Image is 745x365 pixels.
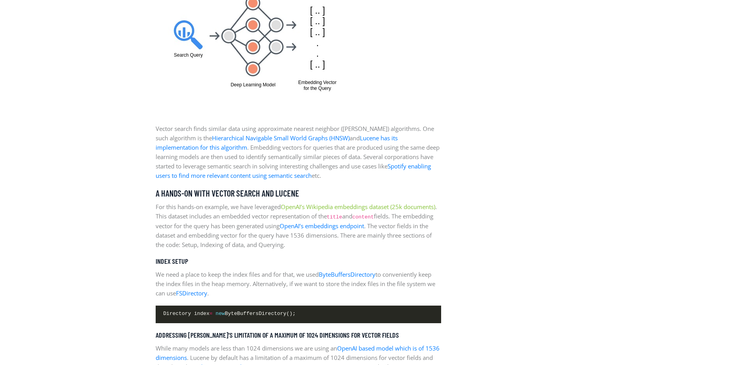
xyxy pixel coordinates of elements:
[156,188,441,198] h4: A Hands-on with Vector Search and Lucene
[156,124,441,180] p: Vector search finds similar data using approximate nearest neighbor ([PERSON_NAME]) algorithms. O...
[319,270,375,278] a: ByteBuffersDirectory
[156,257,441,266] h5: Index Setup
[156,344,440,361] a: OpenAI based model which is of 1536 dimensions
[163,310,296,318] span: Directory index ByteBuffersDirectory();
[212,134,350,142] a: Hierarchical Navigable Small World Graphs (HNSW)
[280,222,364,230] a: OpenAI’s embeddings endpoint
[210,311,213,317] span: =
[352,214,374,220] code: content
[281,203,435,211] a: OpenAI’s Wikipedia embeddings dataset (25k documents)
[156,270,441,298] p: We need a place to keep the index files and for that, we used to conveniently keep the index file...
[176,289,207,297] a: FSDirectory
[156,331,441,340] h5: Addressing [PERSON_NAME]’s limitation of a maximum of 1024 dimensions for vector fields
[327,214,342,220] code: title
[156,202,441,249] p: For this hands-on example, we have leveraged . This dataset includes an embedded vector represent...
[215,311,225,317] span: new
